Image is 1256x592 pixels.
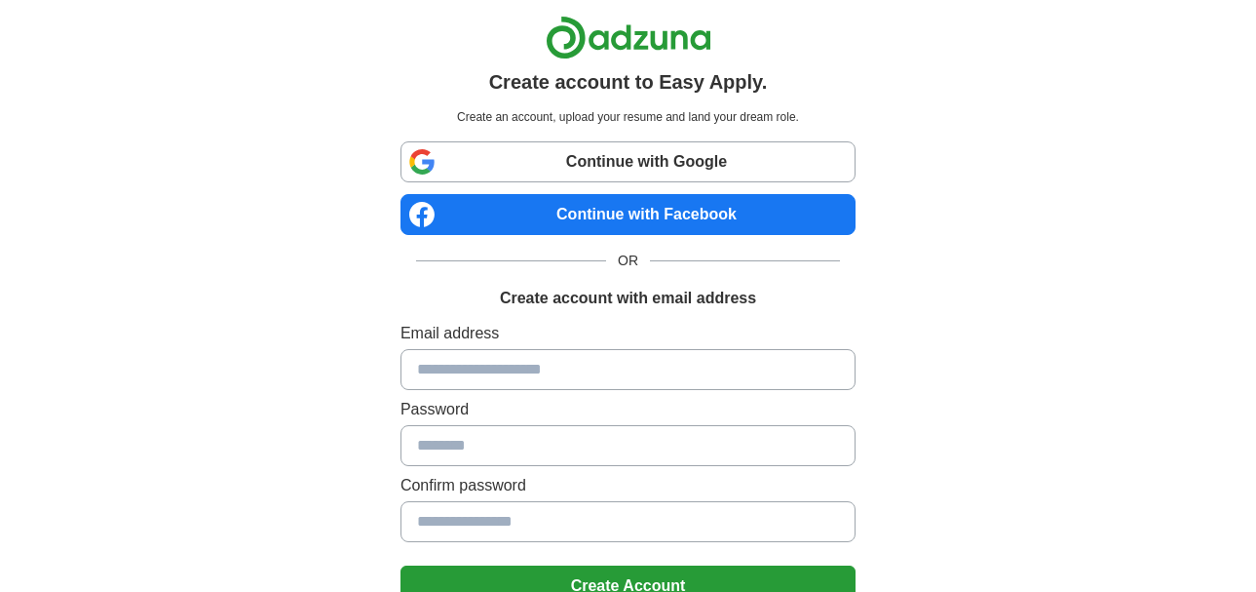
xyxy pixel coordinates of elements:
[400,474,856,497] label: Confirm password
[400,141,856,182] a: Continue with Google
[489,67,768,97] h1: Create account to Easy Apply.
[404,108,852,126] p: Create an account, upload your resume and land your dream role.
[400,322,856,345] label: Email address
[500,287,756,310] h1: Create account with email address
[400,398,856,421] label: Password
[400,194,856,235] a: Continue with Facebook
[606,251,650,271] span: OR
[546,16,711,59] img: Adzuna logo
